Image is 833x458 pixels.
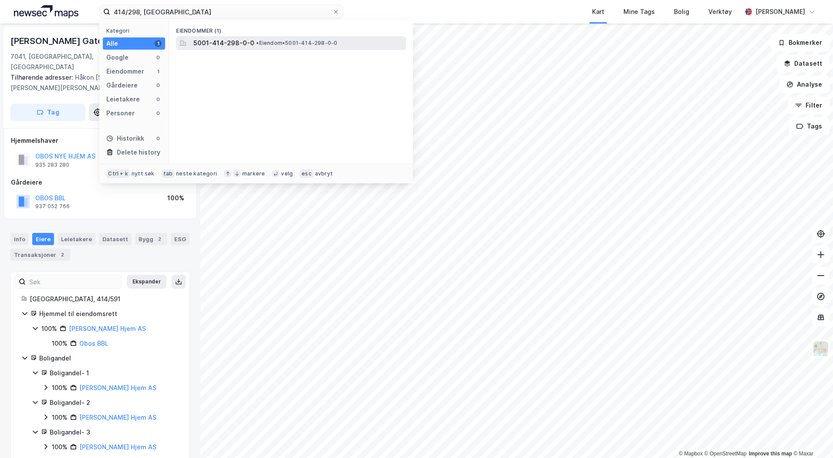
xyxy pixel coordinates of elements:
div: Eiendommer [106,66,144,77]
div: neste kategori [176,170,217,177]
a: OpenStreetMap [704,451,747,457]
div: Eiere [32,233,54,245]
button: Datasett [776,55,830,72]
div: 937 052 766 [35,203,70,210]
div: Personer [106,108,135,118]
div: Info [10,233,29,245]
a: [PERSON_NAME] Hjem AS [79,443,156,451]
div: Hjemmel til eiendomsrett [39,309,179,319]
button: Tags [789,118,830,135]
div: 1 [155,40,162,47]
div: Alle [106,38,118,49]
div: Hjemmelshaver [11,135,190,146]
div: 0 [155,110,162,117]
a: [PERSON_NAME] Hjem AS [69,325,146,332]
div: Eiendommer (1) [169,20,413,36]
div: Ctrl + k [106,169,130,178]
div: 100% [52,383,68,393]
div: Gårdeiere [106,80,138,91]
span: Eiendom • 5001-414-298-0-0 [256,40,337,47]
a: [PERSON_NAME] Hjem AS [79,384,156,391]
div: Boligandel - 1 [50,368,179,378]
div: [GEOGRAPHIC_DATA], 414/591 [30,294,179,304]
div: Boligandel - 3 [50,427,179,438]
button: Bokmerker [771,34,830,51]
a: [PERSON_NAME] Hjem AS [79,414,156,421]
div: 2 [155,235,164,243]
input: Søk på adresse, matrikkel, gårdeiere, leietakere eller personer [110,5,332,18]
div: Verktøy [708,7,732,17]
div: tab [162,169,175,178]
div: 935 283 280 [35,162,69,168]
div: 100% [52,338,68,349]
div: 0 [155,135,162,142]
a: Mapbox [679,451,703,457]
div: markere [242,170,265,177]
button: Tag [10,104,85,121]
div: Bygg [135,233,167,245]
div: 0 [155,96,162,103]
button: Filter [788,97,830,114]
div: Gårdeiere [11,177,190,188]
a: Improve this map [749,451,792,457]
div: Kontrollprogram for chat [789,416,833,458]
button: Analyse [779,76,830,93]
div: 100% [52,412,68,423]
div: Datasett [99,233,132,245]
div: 7041, [GEOGRAPHIC_DATA], [GEOGRAPHIC_DATA] [10,51,121,72]
span: • [256,40,259,46]
span: Tilhørende adresser: [10,74,75,81]
button: Ekspander [127,275,166,289]
div: Boligandel - 2 [50,397,179,408]
div: Leietakere [58,233,95,245]
a: Obos BBL [79,340,108,347]
div: ESG [171,233,190,245]
div: Leietakere [106,94,140,104]
div: [PERSON_NAME] Gate 7a [10,34,116,48]
div: Håkon [STREET_ADDRESS][PERSON_NAME][PERSON_NAME] [10,72,183,93]
img: Z [813,340,829,357]
img: logo.a4113a55bc3d86da70a041830d287a7e.svg [14,5,78,18]
div: 100% [41,323,57,334]
input: Søk [26,275,121,288]
div: velg [281,170,293,177]
div: Google [106,52,129,63]
div: Bolig [674,7,689,17]
div: 0 [155,82,162,89]
div: 1 [155,68,162,75]
div: Kategori [106,27,165,34]
span: 5001-414-298-0-0 [193,38,254,48]
div: Delete history [117,147,160,158]
div: avbryt [315,170,333,177]
div: Mine Tags [623,7,655,17]
div: Historikk [106,133,144,144]
div: Transaksjoner [10,249,70,261]
iframe: Chat Widget [789,416,833,458]
div: 100% [167,193,184,203]
div: 100% [52,442,68,452]
div: esc [300,169,313,178]
div: Boligandel [39,353,179,364]
div: 2 [58,250,67,259]
div: [PERSON_NAME] [755,7,805,17]
div: Kart [592,7,604,17]
div: 0 [155,54,162,61]
div: nytt søk [132,170,155,177]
